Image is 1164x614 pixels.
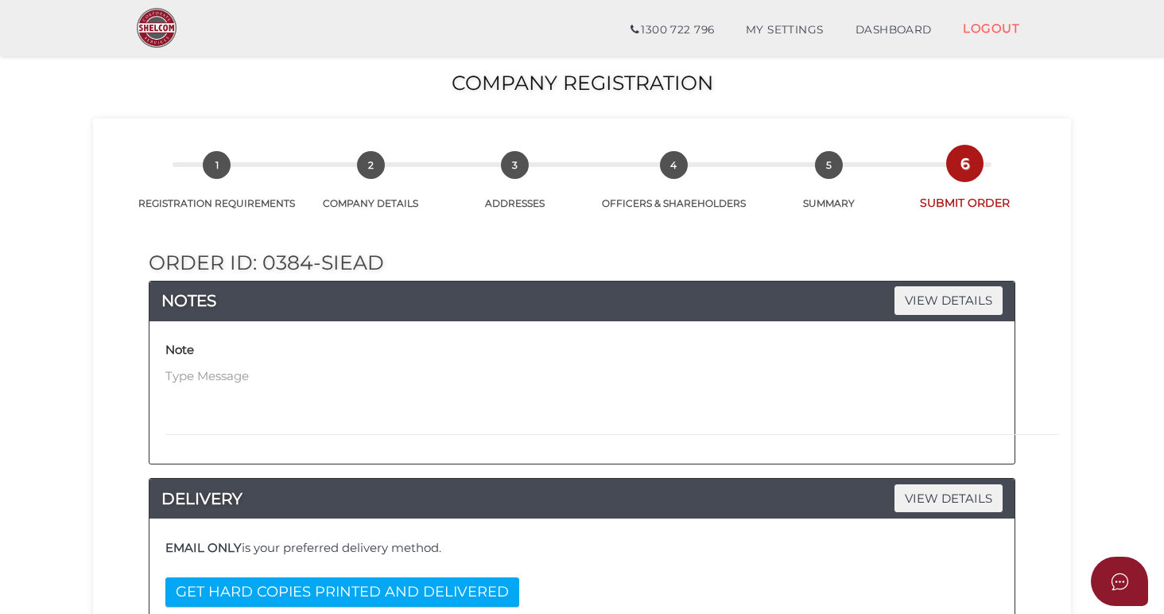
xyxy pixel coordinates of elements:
span: 3 [501,151,529,179]
a: 2COMPANY DETAILS [301,169,441,210]
h4: is your preferred delivery method. [165,542,999,555]
h4: NOTES [149,288,1015,313]
button: Open asap [1091,557,1148,606]
h4: Note [165,344,194,357]
span: 5 [815,151,843,179]
a: NOTESVIEW DETAILS [149,288,1015,313]
h4: DELIVERY [149,486,1015,511]
span: 6 [951,150,979,177]
span: 4 [660,151,688,179]
a: DASHBOARD [840,14,948,46]
span: 2 [357,151,385,179]
h2: Order ID: 0384-sIEAd [149,252,1015,274]
button: GET HARD COPIES PRINTED AND DELIVERED [165,577,519,607]
a: 1300 722 796 [615,14,730,46]
a: 6SUBMIT ORDER [898,167,1031,211]
span: 1 [203,151,231,179]
a: 5SUMMARY [759,169,899,210]
a: MY SETTINGS [730,14,840,46]
a: 3ADDRESSES [440,169,588,210]
a: DELIVERYVIEW DETAILS [149,486,1015,511]
b: EMAIL ONLY [165,540,242,555]
a: 1REGISTRATION REQUIREMENTS [133,169,301,210]
a: LOGOUT [947,12,1035,45]
span: VIEW DETAILS [894,484,1003,512]
span: VIEW DETAILS [894,286,1003,314]
a: 4OFFICERS & SHAREHOLDERS [588,169,759,210]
